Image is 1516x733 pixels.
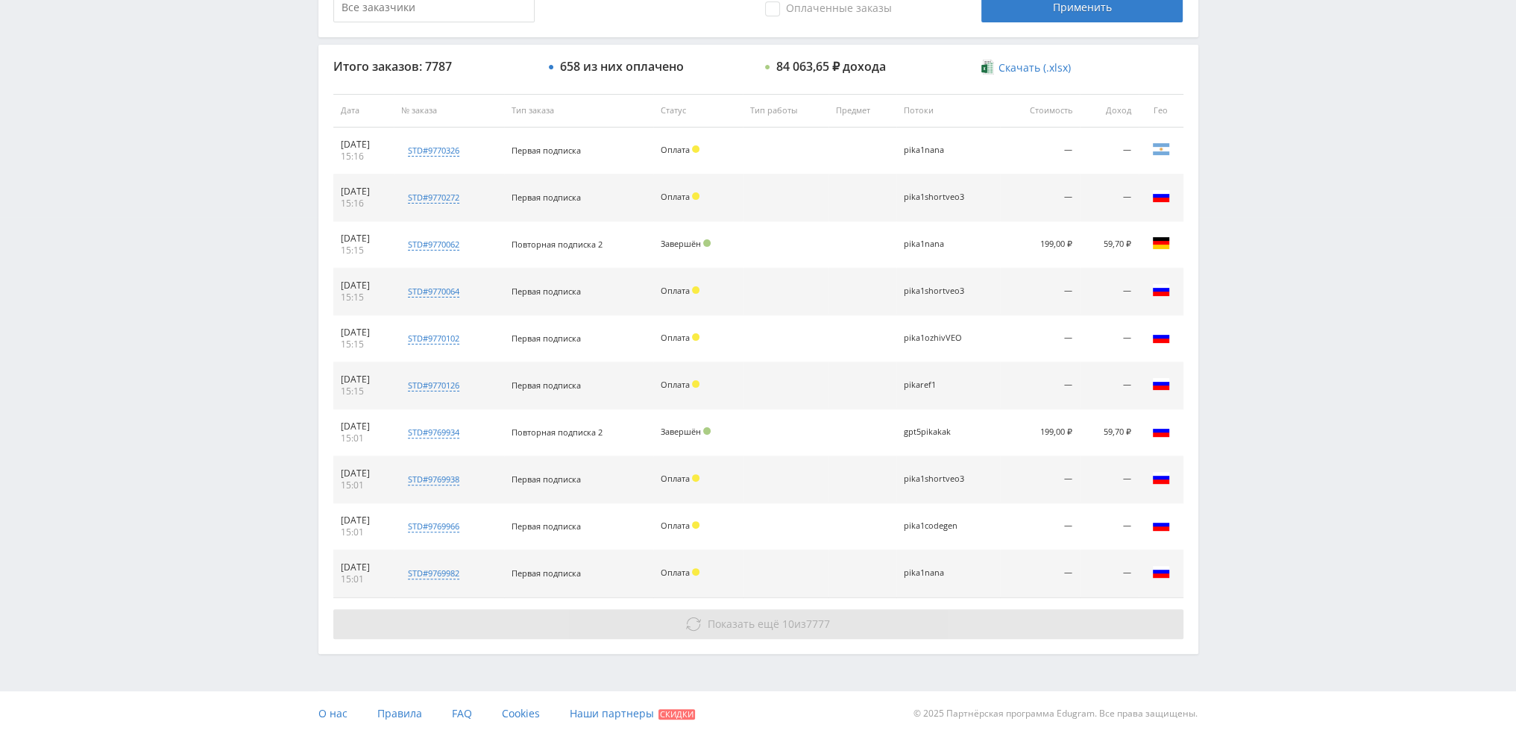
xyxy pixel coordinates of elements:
span: Холд [692,380,699,388]
div: std#9770062 [408,239,459,251]
img: rus.png [1152,187,1170,205]
span: Первая подписка [512,520,581,532]
span: Холд [692,521,699,529]
span: Первая подписка [512,286,581,297]
span: Завершён [661,238,701,249]
span: 7777 [806,617,830,631]
div: pika1shortveo3 [904,192,971,202]
td: — [1080,503,1139,550]
span: Наши партнеры [570,706,654,720]
div: [DATE] [341,280,387,292]
span: О нас [318,706,347,720]
div: [DATE] [341,421,387,432]
div: 15:16 [341,198,387,210]
img: rus.png [1152,375,1170,393]
div: std#9769966 [408,520,459,532]
td: — [1000,174,1079,221]
div: pika1shortveo3 [904,286,971,296]
div: 15:01 [341,432,387,444]
div: [DATE] [341,139,387,151]
img: deu.png [1152,234,1170,252]
span: Оплата [661,144,690,155]
span: Оплаченные заказы [765,1,892,16]
div: [DATE] [341,374,387,386]
td: — [1080,550,1139,597]
div: 84 063,65 ₽ дохода [776,60,886,73]
span: Холд [692,192,699,200]
img: xlsx [981,60,994,75]
td: 199,00 ₽ [1000,409,1079,456]
span: Подтвержден [703,427,711,435]
span: Правила [377,706,422,720]
span: Первая подписка [512,380,581,391]
div: [DATE] [341,327,387,339]
img: rus.png [1152,516,1170,534]
div: std#9770126 [408,380,459,391]
a: Скачать (.xlsx) [981,60,1071,75]
div: 15:16 [341,151,387,163]
div: [DATE] [341,561,387,573]
div: pika1nana [904,568,971,578]
span: Повторная подписка 2 [512,239,603,250]
th: Статус [653,94,743,128]
span: Холд [692,474,699,482]
th: Гео [1139,94,1183,128]
span: Повторная подписка 2 [512,427,603,438]
div: pika1nana [904,145,971,155]
th: Стоимость [1000,94,1079,128]
div: std#9769938 [408,474,459,485]
th: № заказа [394,94,504,128]
th: Доход [1080,94,1139,128]
div: 15:01 [341,573,387,585]
span: Оплата [661,567,690,578]
img: rus.png [1152,469,1170,487]
span: Оплата [661,332,690,343]
td: — [1000,550,1079,597]
div: std#9770064 [408,286,459,298]
div: 658 из них оплачено [560,60,684,73]
span: FAQ [452,706,472,720]
span: Завершён [661,426,701,437]
div: std#9769934 [408,427,459,438]
div: pika1ozhivVEO [904,333,971,343]
span: Cookies [502,706,540,720]
div: std#9770272 [408,192,459,204]
div: std#9769982 [408,567,459,579]
div: 15:15 [341,292,387,303]
td: — [1000,362,1079,409]
span: Холд [692,286,699,294]
td: — [1080,268,1139,315]
td: — [1000,503,1079,550]
span: Первая подписка [512,474,581,485]
span: Первая подписка [512,192,581,203]
div: 15:01 [341,526,387,538]
span: Скачать (.xlsx) [998,62,1071,74]
img: rus.png [1152,328,1170,346]
div: [DATE] [341,515,387,526]
th: Тип заказа [504,94,653,128]
div: 15:01 [341,479,387,491]
td: — [1080,315,1139,362]
div: pikaref1 [904,380,971,390]
span: Холд [692,145,699,153]
img: rus.png [1152,422,1170,440]
th: Дата [333,94,394,128]
img: arg.png [1152,140,1170,158]
td: 59,70 ₽ [1080,409,1139,456]
div: pika1codegen [904,521,971,531]
div: 15:15 [341,339,387,350]
div: std#9770102 [408,333,459,345]
div: [DATE] [341,233,387,245]
span: Первая подписка [512,145,581,156]
td: — [1080,362,1139,409]
span: Показать ещё [708,617,779,631]
img: rus.png [1152,563,1170,581]
div: [DATE] [341,468,387,479]
td: 59,70 ₽ [1080,221,1139,268]
span: Первая подписка [512,567,581,579]
td: — [1000,456,1079,503]
button: Показать ещё 10из7777 [333,609,1183,639]
div: pika1shortveo3 [904,474,971,484]
div: gpt5pikakak [904,427,971,437]
span: Первая подписка [512,333,581,344]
